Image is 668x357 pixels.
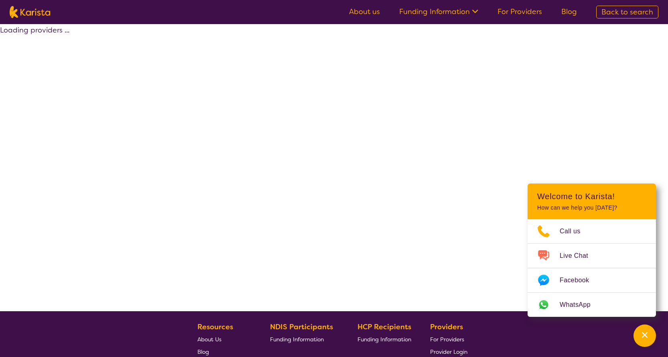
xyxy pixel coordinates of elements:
a: Funding Information [399,7,478,16]
span: Funding Information [270,336,324,343]
span: Call us [560,225,590,237]
a: For Providers [430,333,467,345]
span: Facebook [560,274,599,286]
div: Channel Menu [528,184,656,317]
a: About us [349,7,380,16]
a: For Providers [497,7,542,16]
a: Funding Information [357,333,411,345]
a: Blog [561,7,577,16]
b: HCP Recipients [357,322,411,332]
a: Web link opens in a new tab. [528,293,656,317]
span: About Us [197,336,221,343]
b: Resources [197,322,233,332]
span: For Providers [430,336,464,343]
button: Channel Menu [633,324,656,347]
p: How can we help you [DATE]? [537,204,646,211]
span: Funding Information [357,336,411,343]
a: Back to search [596,6,658,18]
a: Funding Information [270,333,339,345]
h2: Welcome to Karista! [537,192,646,201]
span: Provider Login [430,348,467,355]
span: WhatsApp [560,299,600,311]
span: Live Chat [560,250,598,262]
img: Karista logo [10,6,50,18]
b: NDIS Participants [270,322,333,332]
b: Providers [430,322,463,332]
ul: Choose channel [528,219,656,317]
a: About Us [197,333,251,345]
span: Back to search [601,7,653,17]
span: Blog [197,348,209,355]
